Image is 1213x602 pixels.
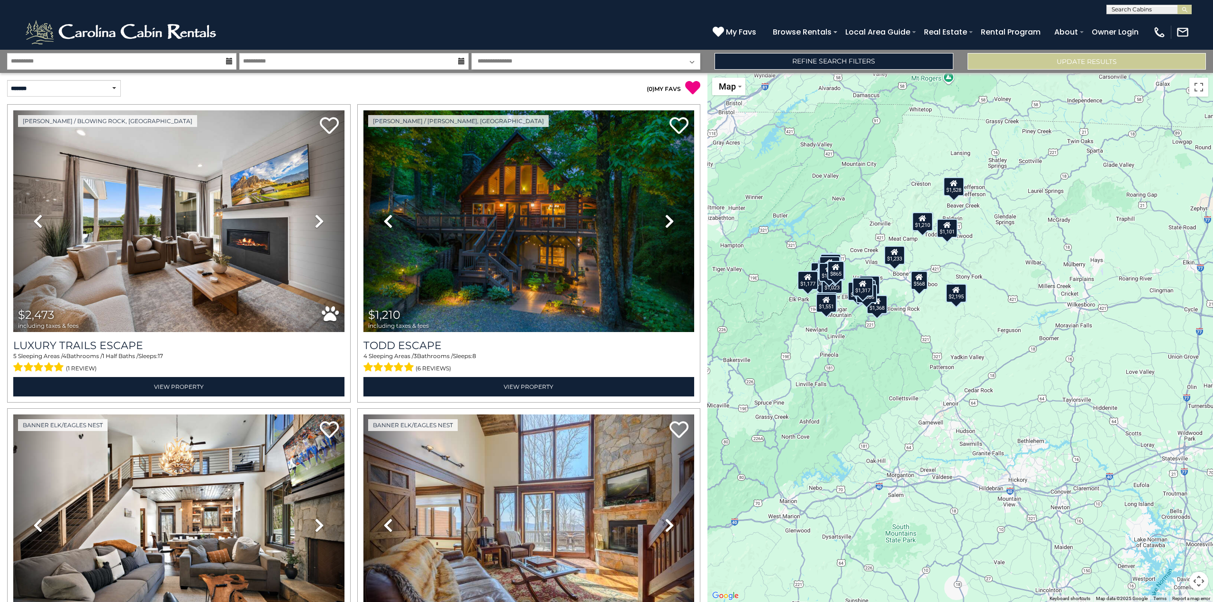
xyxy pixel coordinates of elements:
[320,116,339,136] a: Add to favorites
[713,26,759,38] a: My Favs
[158,352,163,359] span: 17
[943,177,964,196] div: $1,528
[1087,24,1143,40] a: Owner Login
[1153,26,1166,39] img: phone-regular-white.png
[13,339,344,352] a: Luxury Trails Escape
[18,308,54,322] span: $2,473
[363,352,367,359] span: 4
[1172,596,1210,601] a: Report a map error
[859,275,880,294] div: $2,099
[820,254,841,273] div: $1,583
[1096,596,1148,601] span: Map data ©2025 Google
[1050,595,1090,602] button: Keyboard shortcuts
[912,212,932,231] div: $1,210
[715,53,953,70] a: Refine Search Filters
[670,116,688,136] a: Add to favorites
[712,78,745,95] button: Change map style
[856,284,877,303] div: $1,086
[472,352,476,359] span: 8
[368,323,429,329] span: including taxes & fees
[821,252,838,271] div: $660
[824,261,845,280] div: $1,332
[647,85,681,92] a: (0)MY FAVS
[919,24,972,40] a: Real Estate
[649,85,652,92] span: 0
[18,323,79,329] span: including taxes & fees
[363,339,695,352] a: Todd Escape
[841,24,915,40] a: Local Area Guide
[66,362,97,375] span: (1 review)
[647,85,654,92] span: ( )
[368,308,400,322] span: $1,210
[18,419,108,431] a: Banner Elk/Eagles Nest
[852,277,873,296] div: $1,317
[810,270,831,289] div: $1,639
[1153,596,1167,601] a: Terms
[414,352,417,359] span: 3
[670,420,688,440] a: Add to favorites
[63,352,66,359] span: 4
[911,271,928,290] div: $568
[768,24,836,40] a: Browse Rentals
[848,282,869,301] div: $1,553
[13,352,344,375] div: Sleeping Areas / Bathrooms / Sleeps:
[13,377,344,396] a: View Property
[368,115,549,127] a: [PERSON_NAME] / [PERSON_NAME], [GEOGRAPHIC_DATA]
[710,590,741,602] img: Google
[320,420,339,440] a: Add to favorites
[819,263,840,282] div: $1,805
[819,256,840,275] div: $1,386
[968,53,1206,70] button: Update Results
[884,245,905,264] div: $1,233
[24,18,220,46] img: White-1-2.png
[946,283,967,302] div: $2,195
[1189,78,1208,97] button: Toggle fullscreen view
[368,419,458,431] a: Banner Elk/Eagles Nest
[815,294,836,313] div: $1,551
[936,219,957,238] div: $1,101
[363,352,695,375] div: Sleeping Areas / Bathrooms / Sleeps:
[866,295,887,314] div: $1,368
[18,115,197,127] a: [PERSON_NAME] / Blowing Rock, [GEOGRAPHIC_DATA]
[822,275,842,294] div: $1,023
[816,292,837,311] div: $1,230
[719,81,736,91] span: Map
[102,352,138,359] span: 1 Half Baths /
[946,283,967,302] div: $2,473
[1189,572,1208,591] button: Map camera controls
[817,259,838,278] div: $1,870
[13,110,344,332] img: thumbnail_168695581.jpeg
[976,24,1045,40] a: Rental Program
[827,261,844,280] div: $865
[363,377,695,396] a: View Property
[797,271,818,290] div: $1,177
[1050,24,1083,40] a: About
[416,362,451,375] span: (6 reviews)
[710,590,741,602] a: Open this area in Google Maps (opens a new window)
[726,26,756,38] span: My Favs
[363,110,695,332] img: thumbnail_168627805.jpeg
[13,352,17,359] span: 5
[1176,26,1189,39] img: mail-regular-white.png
